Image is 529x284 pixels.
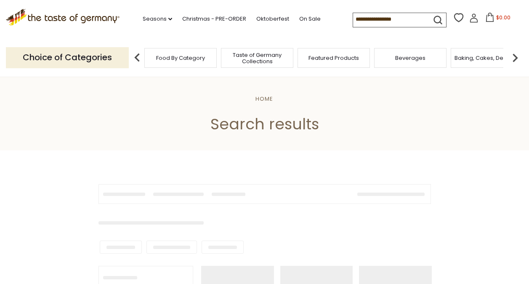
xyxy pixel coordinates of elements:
a: Christmas - PRE-ORDER [182,14,246,24]
img: next arrow [507,49,524,66]
a: Seasons [143,14,172,24]
a: Food By Category [156,55,205,61]
a: Featured Products [308,55,359,61]
button: $0.00 [480,13,516,25]
img: previous arrow [129,49,146,66]
a: Taste of Germany Collections [223,52,291,64]
h1: Search results [26,115,503,134]
a: Baking, Cakes, Desserts [455,55,520,61]
a: On Sale [299,14,321,24]
a: Oktoberfest [256,14,289,24]
span: $0.00 [496,14,510,21]
p: Choice of Categories [6,47,129,68]
a: Home [255,95,273,103]
a: Beverages [395,55,425,61]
